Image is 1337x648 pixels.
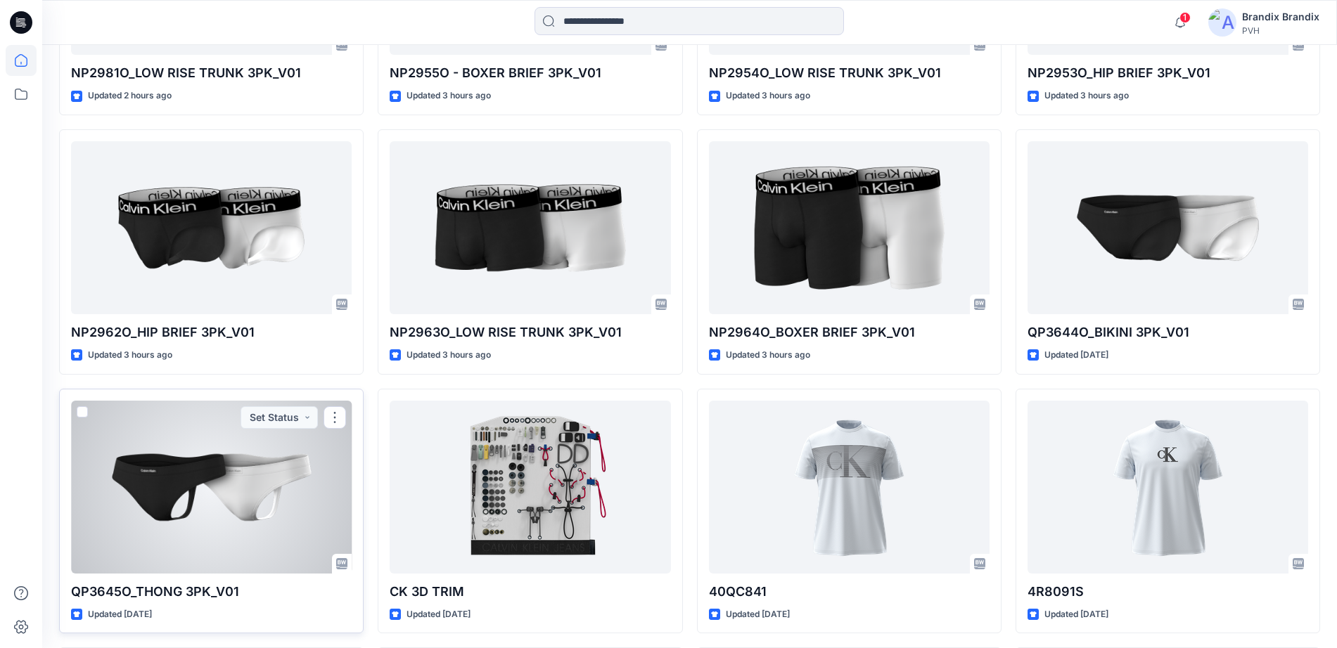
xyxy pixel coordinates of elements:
[407,89,491,103] p: Updated 3 hours ago
[390,582,670,602] p: CK 3D TRIM
[1028,323,1308,342] p: QP3644O_BIKINI 3PK_V01
[1028,401,1308,574] a: 4R8091S
[1044,607,1108,622] p: Updated [DATE]
[709,582,990,602] p: 40QC841
[71,401,352,574] a: QP3645O_THONG 3PK_V01
[1179,12,1191,23] span: 1
[726,607,790,622] p: Updated [DATE]
[407,607,471,622] p: Updated [DATE]
[390,401,670,574] a: CK 3D TRIM
[390,141,670,314] a: NP2963O_LOW RISE TRUNK 3PK_V01
[1044,89,1129,103] p: Updated 3 hours ago
[709,401,990,574] a: 40QC841
[88,348,172,363] p: Updated 3 hours ago
[71,582,352,602] p: QP3645O_THONG 3PK_V01
[1028,582,1308,602] p: 4R8091S
[88,89,172,103] p: Updated 2 hours ago
[709,63,990,83] p: NP2954O_LOW RISE TRUNK 3PK_V01
[71,63,352,83] p: NP2981O_LOW RISE TRUNK 3PK_V01
[1044,348,1108,363] p: Updated [DATE]
[407,348,491,363] p: Updated 3 hours ago
[1242,25,1319,36] div: PVH
[1028,63,1308,83] p: NP2953O_HIP BRIEF 3PK_V01
[88,607,152,622] p: Updated [DATE]
[1028,141,1308,314] a: QP3644O_BIKINI 3PK_V01
[726,348,810,363] p: Updated 3 hours ago
[709,141,990,314] a: NP2964O_BOXER BRIEF 3PK_V01
[71,141,352,314] a: NP2962O_HIP BRIEF 3PK_V01
[71,323,352,342] p: NP2962O_HIP BRIEF 3PK_V01
[390,63,670,83] p: NP2955O - BOXER BRIEF 3PK_V01
[709,323,990,342] p: NP2964O_BOXER BRIEF 3PK_V01
[1242,8,1319,25] div: Brandix Brandix
[726,89,810,103] p: Updated 3 hours ago
[390,323,670,342] p: NP2963O_LOW RISE TRUNK 3PK_V01
[1208,8,1236,37] img: avatar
